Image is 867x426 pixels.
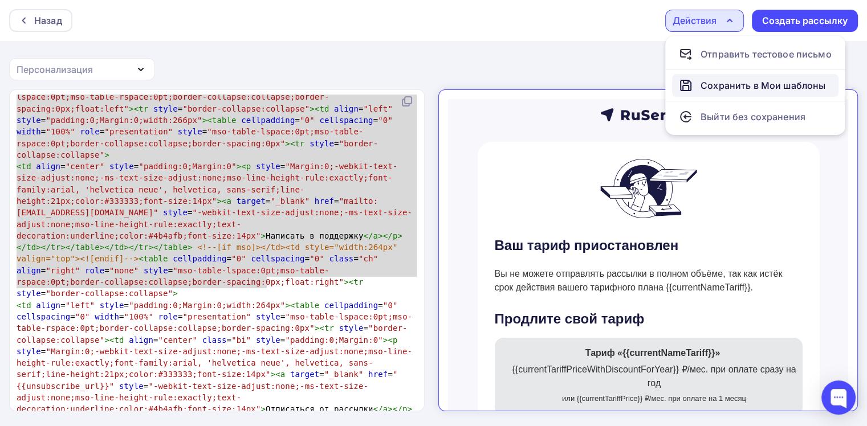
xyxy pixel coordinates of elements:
span: "-webkit-text-size-adjust:none;-ms-text-size-adjust:none;mso-line-height-rule:exactly;text-decora... [17,382,368,414]
span: cellpadding [241,116,295,125]
span: p [393,335,398,345]
span: table [75,243,100,252]
span: align [17,266,41,275]
span: table [163,243,188,252]
span: role [80,127,99,136]
span: ></ [378,231,393,240]
span: table [212,116,237,125]
span: target [237,196,266,206]
span: target [290,370,319,379]
span: style [163,208,188,217]
span: style [153,104,178,113]
span: "mso-table-lspace:0pt;mso-table-rspace:0pt;border-collapse:collapse;border-spacing:0px;float:right" [17,266,344,286]
span: style [256,162,280,171]
span: a [226,196,231,206]
span: align [334,104,359,113]
span: p [402,404,408,413]
span: "padding:0;Margin:0" [139,162,236,171]
span: td [22,301,31,310]
button: Персонализация [9,58,155,80]
span: "none" [109,266,139,275]
span: = = = = = = = = = = = = = = = [17,69,397,159]
span: ></ [100,243,115,252]
span: "presentation" [182,312,251,321]
span: style [119,382,144,391]
p: или {{currentTariffPrice}} ₽/мес. при оплате на 1 месяц [58,294,355,305]
button: Действия [665,10,744,32]
span: tr [139,104,148,113]
span: align [36,162,60,171]
span: style [17,116,41,125]
span: style [100,301,124,310]
p: {{currentTariffPriceWithDiscountForYear}} ₽/мес. при оплате сразу на год [58,264,355,291]
span: >< [315,323,324,333]
span: cellpadding [324,301,378,310]
span: < [139,254,144,263]
div: Сохранить в Мои шаблоны [701,79,825,92]
span: >< [310,104,319,113]
span: "border-collapse:collapse" [17,323,408,344]
span: href [368,370,388,379]
span: cellspacing [17,312,70,321]
span: > [104,150,109,159]
span: p [246,162,251,171]
span: a [280,370,286,379]
span: "0" [383,301,398,310]
strong: Тариф «{{currentNameTariff}}» [137,249,272,259]
span: style [109,162,134,171]
span: style [17,289,41,298]
span: tr [324,323,334,333]
span: "0" [310,254,324,263]
span: cellspacing [319,116,373,125]
span: = = = = = = Написать в поддержку = = = = = = = [17,162,412,298]
span: td [114,243,124,252]
span: "right" [46,266,80,275]
span: </ [17,243,26,252]
span: >< [237,162,246,171]
span: tr [295,139,304,148]
span: <!--[if mso]></td><td style="width:264px" valign="top"><![endif]--> [17,243,402,263]
span: > [188,243,193,252]
span: td [319,104,329,113]
span: ></ [124,243,139,252]
span: "padding:0;Margin:0" [285,335,382,345]
span: "center" [66,162,105,171]
span: "_blank" [271,196,310,206]
span: "border-collapse:collapse" [182,104,310,113]
span: style [256,312,280,321]
span: >< [129,104,139,113]
span: > [397,231,402,240]
span: style [339,323,364,333]
span: > [173,289,178,298]
span: < [17,162,22,171]
span: >< [344,277,353,286]
span: "-webkit-text-size-adjust:none;-ms-text-size-adjust:none;mso-line-height-rule:exactly;text-decora... [17,208,412,240]
span: </ [373,404,383,413]
span: >< [104,335,114,345]
span: "ch" [359,254,378,263]
span: "border-collapse:collapse" [46,289,173,298]
span: "100%" [46,127,75,136]
span: "0" [75,312,90,321]
span: "{{unsubscribe_url}}" [17,370,397,390]
span: "left" [363,104,392,113]
span: "padding:0;Margin:0;width:266px" [46,116,202,125]
p: Вы не можете отправлять рассылки в полном объёме, так как истёк срок действия вашего тарифного пл... [47,168,355,195]
span: align [36,301,60,310]
span: cellspacing [251,254,304,263]
span: >< [202,116,212,125]
b: Продлите свой тариф [47,212,197,227]
span: "0" [378,116,393,125]
span: role [158,312,178,321]
span: class [329,254,354,263]
div: Назад [34,14,62,27]
span: tr [51,243,60,252]
span: style [256,335,280,345]
span: >< [383,335,393,345]
span: cellpadding [173,254,226,263]
span: width [95,312,119,321]
span: > [260,231,266,240]
span: p [393,231,398,240]
span: ></ [60,243,75,252]
span: >< [217,196,226,206]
